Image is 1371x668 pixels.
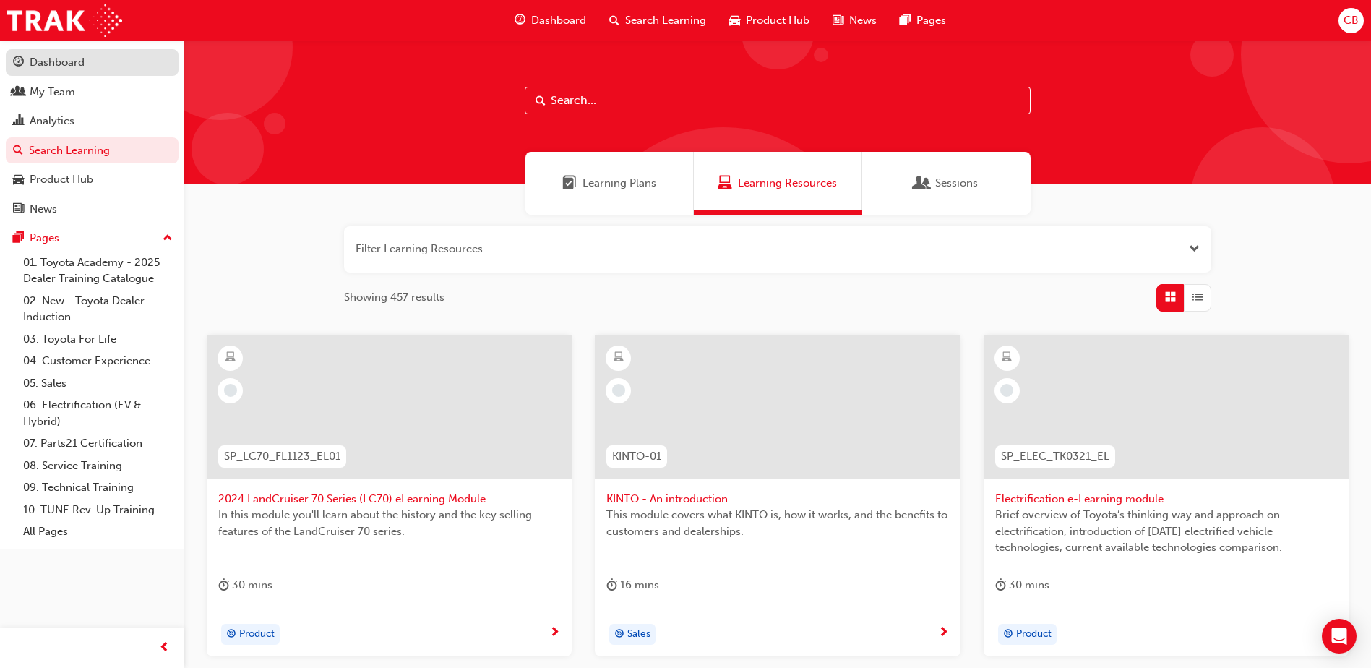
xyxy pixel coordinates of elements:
span: Sessions [935,175,978,192]
a: search-iconSearch Learning [598,6,718,35]
span: Electrification e-Learning module [995,491,1337,508]
span: CB [1344,12,1359,29]
span: learningResourceType_ELEARNING-icon [1002,348,1012,367]
span: This module covers what KINTO is, how it works, and the benefits to customers and dealerships. [606,507,948,539]
span: guage-icon [515,12,525,30]
a: 03. Toyota For Life [17,328,179,351]
a: 08. Service Training [17,455,179,477]
span: KINTO-01 [612,448,661,465]
span: Product [239,626,275,643]
span: learningRecordVerb_NONE-icon [1000,384,1013,397]
div: Pages [30,230,59,247]
span: News [849,12,877,29]
a: Learning ResourcesLearning Resources [694,152,862,215]
span: next-icon [938,627,949,640]
span: Brief overview of Toyota’s thinking way and approach on electrification, introduction of [DATE] e... [995,507,1337,556]
div: Product Hub [30,171,93,188]
a: SP_LC70_FL1123_EL012024 LandCruiser 70 Series (LC70) eLearning ModuleIn this module you'll learn ... [207,335,572,657]
span: In this module you'll learn about the history and the key selling features of the LandCruiser 70 ... [218,507,560,539]
span: search-icon [609,12,619,30]
span: duration-icon [218,576,229,594]
span: pages-icon [13,232,24,245]
div: Dashboard [30,54,85,71]
span: duration-icon [606,576,617,594]
span: Product Hub [746,12,809,29]
span: target-icon [614,625,624,644]
button: Pages [6,225,179,252]
span: news-icon [13,203,24,216]
span: Learning Plans [562,175,577,192]
button: CB [1338,8,1364,33]
span: Search Learning [625,12,706,29]
span: learningResourceType_ELEARNING-icon [614,348,624,367]
a: SP_ELEC_TK0321_ELElectrification e-Learning moduleBrief overview of Toyota’s thinking way and app... [984,335,1349,657]
a: 10. TUNE Rev-Up Training [17,499,179,521]
span: SP_ELEC_TK0321_EL [1001,448,1109,465]
span: car-icon [729,12,740,30]
a: news-iconNews [821,6,888,35]
a: SessionsSessions [862,152,1031,215]
a: pages-iconPages [888,6,958,35]
button: DashboardMy TeamAnalyticsSearch LearningProduct HubNews [6,46,179,225]
a: All Pages [17,521,179,543]
span: up-icon [163,229,173,248]
span: chart-icon [13,115,24,128]
span: Product [1016,626,1052,643]
span: prev-icon [159,639,170,657]
button: Open the filter [1189,241,1200,257]
div: 30 mins [218,576,272,594]
span: next-icon [549,627,560,640]
span: Search [536,93,546,109]
span: Showing 457 results [344,289,444,306]
a: Product Hub [6,166,179,193]
div: Analytics [30,113,74,129]
span: car-icon [13,174,24,187]
span: List [1192,289,1203,306]
a: Search Learning [6,137,179,164]
a: 04. Customer Experience [17,350,179,372]
span: Dashboard [531,12,586,29]
span: SP_LC70_FL1123_EL01 [224,448,340,465]
div: News [30,201,57,218]
a: 06. Electrification (EV & Hybrid) [17,394,179,432]
img: Trak [7,4,122,37]
a: News [6,196,179,223]
span: guage-icon [13,56,24,69]
a: 05. Sales [17,372,179,395]
a: 02. New - Toyota Dealer Induction [17,290,179,328]
div: My Team [30,84,75,100]
span: 2024 LandCruiser 70 Series (LC70) eLearning Module [218,491,560,508]
span: pages-icon [900,12,911,30]
span: news-icon [833,12,843,30]
a: 07. Parts21 Certification [17,432,179,455]
span: Learning Plans [583,175,656,192]
div: 16 mins [606,576,659,594]
a: Dashboard [6,49,179,76]
a: KINTO-01KINTO - An introductionThis module covers what KINTO is, how it works, and the benefits t... [595,335,960,657]
a: 09. Technical Training [17,476,179,499]
span: search-icon [13,145,23,158]
span: KINTO - An introduction [606,491,948,508]
a: My Team [6,79,179,106]
a: car-iconProduct Hub [718,6,821,35]
span: learningRecordVerb_NONE-icon [224,384,237,397]
span: Sales [627,626,650,643]
span: target-icon [1003,625,1013,644]
span: duration-icon [995,576,1006,594]
div: Open Intercom Messenger [1322,619,1357,654]
span: Pages [916,12,946,29]
a: 01. Toyota Academy - 2025 Dealer Training Catalogue [17,252,179,290]
div: 30 mins [995,576,1049,594]
span: Grid [1165,289,1176,306]
a: Analytics [6,108,179,134]
span: Learning Resources [718,175,732,192]
input: Search... [525,87,1031,114]
a: guage-iconDashboard [503,6,598,35]
span: Learning Resources [738,175,837,192]
span: learningRecordVerb_NONE-icon [612,384,625,397]
span: people-icon [13,86,24,99]
span: learningResourceType_ELEARNING-icon [225,348,236,367]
